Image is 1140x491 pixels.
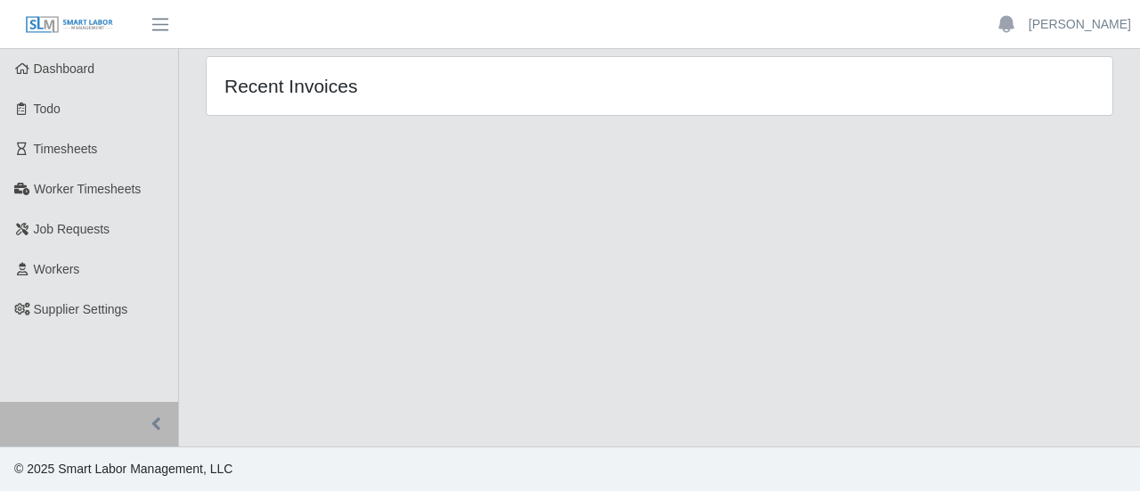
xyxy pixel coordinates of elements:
span: Dashboard [34,61,95,76]
span: Timesheets [34,142,98,156]
span: Supplier Settings [34,302,128,316]
span: Todo [34,102,61,116]
span: Workers [34,262,80,276]
span: © 2025 Smart Labor Management, LLC [14,462,232,476]
span: Worker Timesheets [34,182,141,196]
img: SLM Logo [25,15,114,35]
span: Job Requests [34,222,110,236]
h4: Recent Invoices [224,75,572,97]
a: [PERSON_NAME] [1029,15,1131,34]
